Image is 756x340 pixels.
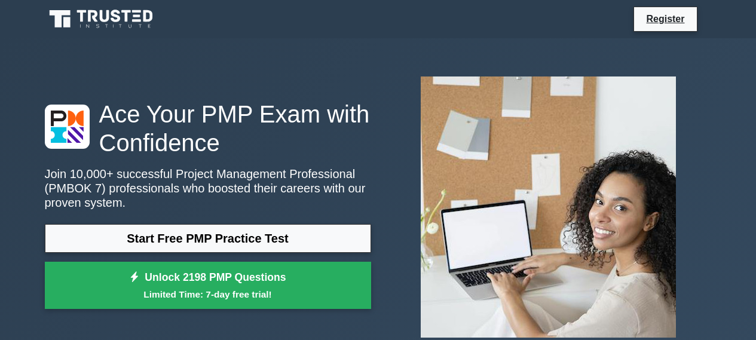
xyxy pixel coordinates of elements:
small: Limited Time: 7-day free trial! [60,287,356,301]
p: Join 10,000+ successful Project Management Professional (PMBOK 7) professionals who boosted their... [45,167,371,210]
h1: Ace Your PMP Exam with Confidence [45,100,371,157]
a: Start Free PMP Practice Test [45,224,371,253]
a: Unlock 2198 PMP QuestionsLimited Time: 7-day free trial! [45,262,371,310]
a: Register [639,11,691,26]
